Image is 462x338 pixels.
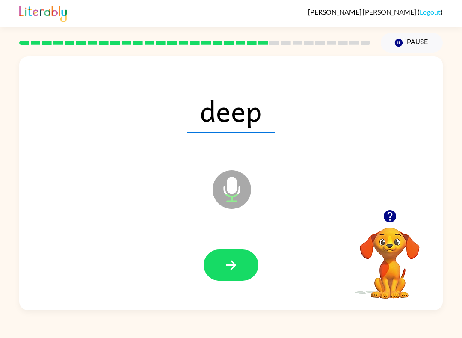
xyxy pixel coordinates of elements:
[420,8,441,16] a: Logout
[187,88,275,133] span: deep
[347,214,432,300] video: Your browser must support playing .mp4 files to use Literably. Please try using another browser.
[308,8,443,16] div: ( )
[19,3,67,22] img: Literably
[381,33,443,53] button: Pause
[308,8,418,16] span: [PERSON_NAME] [PERSON_NAME]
